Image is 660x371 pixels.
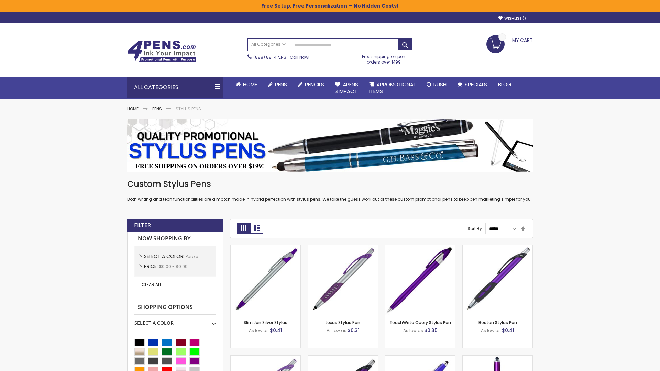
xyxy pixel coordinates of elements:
[369,81,416,95] span: 4PROMOTIONAL ITEMS
[385,245,455,315] img: TouchWrite Query Stylus Pen-Purple
[251,42,286,47] span: All Categories
[127,119,533,172] img: Stylus Pens
[463,245,532,315] img: Boston Stylus Pen-Purple
[305,81,324,88] span: Pencils
[275,81,287,88] span: Pens
[176,106,201,112] strong: Stylus Pens
[493,77,517,92] a: Blog
[230,77,263,92] a: Home
[463,245,532,250] a: Boston Stylus Pen-Purple
[433,81,447,88] span: Rush
[144,263,159,270] span: Price
[127,179,533,202] div: Both writing and tech functionalities are a match made in hybrid perfection with stylus pens. We ...
[424,327,438,334] span: $0.35
[134,222,151,229] strong: Filter
[330,77,364,99] a: 4Pens4impact
[231,355,300,361] a: Boston Silver Stylus Pen-Purple
[152,106,162,112] a: Pens
[389,319,451,325] a: TouchWrite Query Stylus Pen
[186,254,198,259] span: Purple
[270,327,282,334] span: $0.41
[326,319,360,325] a: Lexus Stylus Pen
[127,40,196,62] img: 4Pens Custom Pens and Promotional Products
[127,179,533,190] h1: Custom Stylus Pens
[244,319,287,325] a: Slim Jen Silver Stylus
[327,328,346,334] span: As low as
[127,106,139,112] a: Home
[248,39,289,50] a: All Categories
[478,319,517,325] a: Boston Stylus Pen
[335,81,358,95] span: 4Pens 4impact
[231,245,300,315] img: Slim Jen Silver Stylus-Purple
[465,81,487,88] span: Specials
[403,328,423,334] span: As low as
[498,16,526,21] a: Wishlist
[348,327,360,334] span: $0.31
[308,355,378,361] a: Lexus Metallic Stylus Pen-Purple
[249,328,269,334] span: As low as
[142,282,162,288] span: Clear All
[243,81,257,88] span: Home
[308,245,378,250] a: Lexus Stylus Pen-Purple
[421,77,452,92] a: Rush
[293,77,330,92] a: Pencils
[452,77,493,92] a: Specials
[498,81,511,88] span: Blog
[385,355,455,361] a: Sierra Stylus Twist Pen-Purple
[159,263,188,269] span: $0.00 - $0.99
[231,245,300,250] a: Slim Jen Silver Stylus-Purple
[127,77,223,98] div: All Categories
[463,355,532,361] a: TouchWrite Command Stylus Pen-Purple
[138,280,165,290] a: Clear All
[134,315,216,326] div: Select A Color
[237,223,250,234] strong: Grid
[481,328,501,334] span: As low as
[134,300,216,315] strong: Shopping Options
[355,51,413,65] div: Free shipping on pen orders over $199
[308,245,378,315] img: Lexus Stylus Pen-Purple
[263,77,293,92] a: Pens
[467,226,482,232] label: Sort By
[134,232,216,246] strong: Now Shopping by
[385,245,455,250] a: TouchWrite Query Stylus Pen-Purple
[502,327,514,334] span: $0.41
[253,54,309,60] span: - Call Now!
[144,253,186,260] span: Select A Color
[253,54,286,60] a: (888) 88-4PENS
[364,77,421,99] a: 4PROMOTIONALITEMS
